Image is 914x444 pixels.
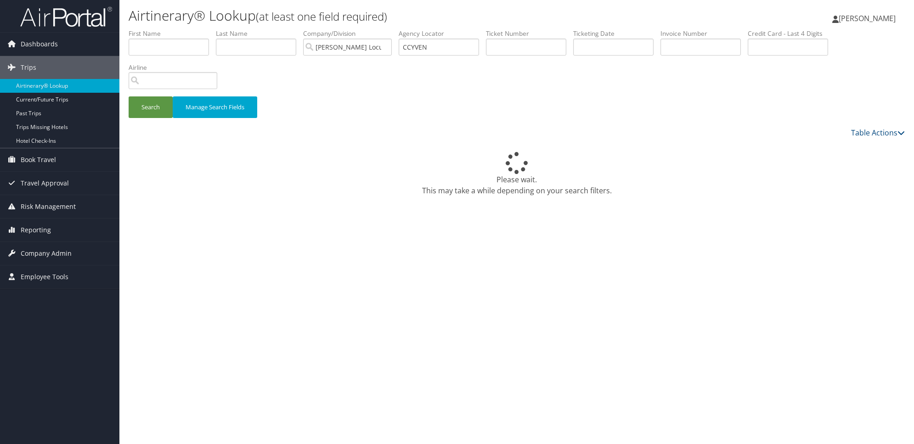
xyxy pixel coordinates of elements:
span: Employee Tools [21,265,68,288]
span: [PERSON_NAME] [839,13,896,23]
span: Company Admin [21,242,72,265]
span: Trips [21,56,36,79]
span: Risk Management [21,195,76,218]
h1: Airtinerary® Lookup [129,6,646,25]
span: Travel Approval [21,172,69,195]
span: Book Travel [21,148,56,171]
button: Manage Search Fields [173,96,257,118]
label: Last Name [216,29,303,38]
img: airportal-logo.png [20,6,112,28]
label: Airline [129,63,224,72]
button: Search [129,96,173,118]
a: [PERSON_NAME] [832,5,905,32]
label: Ticketing Date [573,29,660,38]
label: Credit Card - Last 4 Digits [748,29,835,38]
label: Ticket Number [486,29,573,38]
label: First Name [129,29,216,38]
a: Table Actions [851,128,905,138]
div: Please wait. This may take a while depending on your search filters. [129,152,905,196]
span: Dashboards [21,33,58,56]
span: Reporting [21,219,51,242]
label: Invoice Number [660,29,748,38]
label: Agency Locator [399,29,486,38]
small: (at least one field required) [256,9,387,24]
label: Company/Division [303,29,399,38]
